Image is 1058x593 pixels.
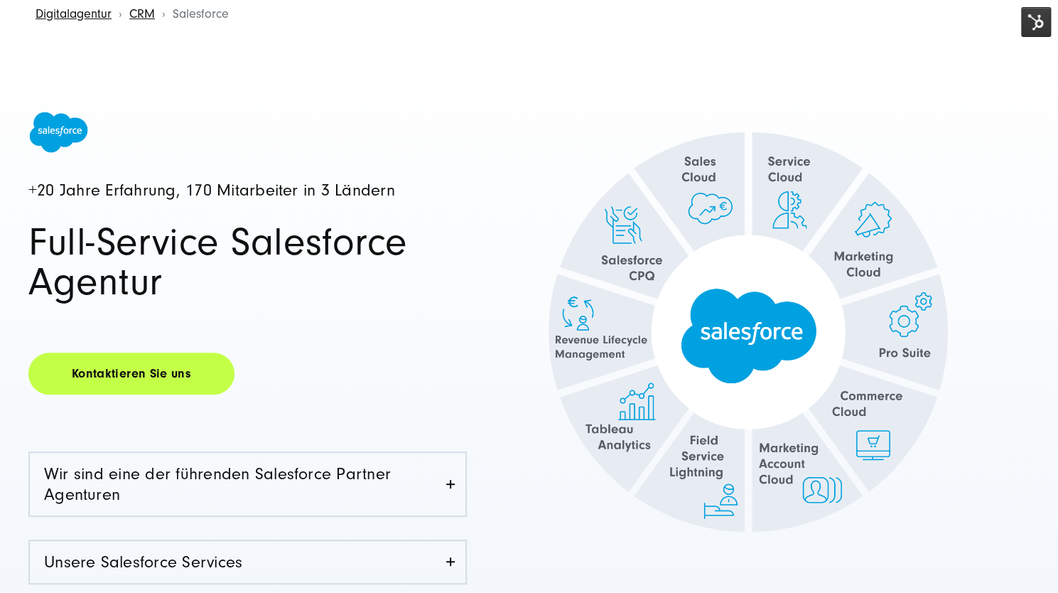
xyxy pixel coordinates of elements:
[36,6,112,21] a: Digitalagentur
[28,223,467,302] h1: Full-Service Salesforce Agentur
[30,541,465,583] a: Unsere Salesforce Services
[28,353,234,395] a: Kontaktieren Sie uns
[28,182,467,200] h4: +20 Jahre Erfahrung, 170 Mitarbeiter in 3 Ländern
[1021,7,1051,37] img: HubSpot Tools-Menüschalter
[483,95,1014,570] img: Full Service Salesforce Agentur SUNZINET
[173,6,229,21] span: Salesforce
[28,111,89,154] img: Salesforce Logo - Salesforce agentur für salesforce beratung und implementierung SUNZINET
[30,453,465,515] a: Wir sind eine der führenden Salesforce Partner Agenturen
[129,6,155,21] a: CRM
